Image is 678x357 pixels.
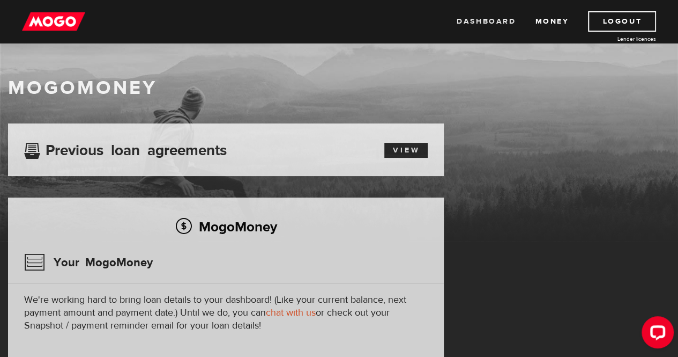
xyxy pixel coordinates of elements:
p: We're working hard to bring loan details to your dashboard! (Like your current balance, next paym... [24,294,428,332]
h1: MogoMoney [8,77,670,99]
a: View [384,143,428,158]
a: Money [535,11,569,32]
a: Lender licences [576,35,656,43]
iframe: LiveChat chat widget [633,312,678,357]
h3: Previous loan agreements [24,142,227,156]
h2: MogoMoney [24,215,428,238]
h3: Your MogoMoney [24,249,153,276]
img: mogo_logo-11ee424be714fa7cbb0f0f49df9e16ec.png [22,11,85,32]
a: Dashboard [457,11,516,32]
a: chat with us [266,307,316,319]
a: Logout [588,11,656,32]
